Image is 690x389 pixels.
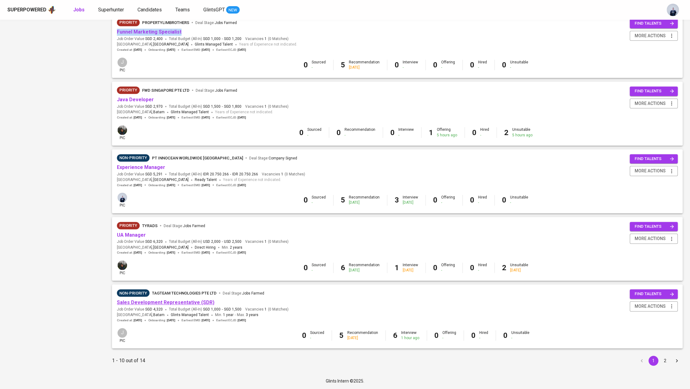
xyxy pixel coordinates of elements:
[117,155,150,161] span: Non-Priority
[117,318,142,323] span: Created at :
[630,301,678,311] button: more actions
[429,128,433,137] b: 1
[630,289,678,299] button: find talents
[312,268,326,273] div: -
[398,127,414,138] div: Interview
[237,313,258,317] span: Max.
[164,224,205,228] span: Deal Stage :
[142,20,189,25] span: PropertyLimBrothers
[117,42,189,48] span: [GEOGRAPHIC_DATA] ,
[478,65,487,70] div: -
[510,195,528,205] div: Unsuitable
[148,251,175,255] span: Onboarding :
[478,60,487,70] div: Hired
[153,177,189,183] span: [GEOGRAPHIC_DATA]
[142,223,158,228] span: Tyrads
[310,330,324,341] div: Sourced
[167,115,175,120] span: [DATE]
[470,61,474,69] b: 0
[215,88,237,93] span: Jobs Farmed
[470,196,474,204] b: 0
[203,104,221,109] span: SGD 1,500
[246,313,258,317] span: 3 years
[145,104,163,109] span: SGD 2,970
[512,127,532,138] div: Unsuitable
[504,128,509,137] b: 2
[341,263,345,272] b: 6
[48,5,56,14] img: app logo
[118,125,127,135] img: glenn@glints.com
[222,104,223,109] span: -
[98,6,125,14] a: Superhunter
[117,289,150,297] div: Sufficient Talents in Pipeline
[181,183,210,187] span: Earliest EMD :
[441,65,455,70] div: -
[434,331,439,340] b: 0
[117,177,189,183] span: [GEOGRAPHIC_DATA] ,
[237,115,246,120] span: [DATE]
[215,21,237,25] span: Jobs Farmed
[349,268,380,273] div: [DATE]
[242,291,264,295] span: Jobs Farmed
[196,88,237,93] span: Deal Stage :
[117,109,165,115] span: [GEOGRAPHIC_DATA] ,
[630,98,678,109] button: more actions
[181,251,210,255] span: Earliest EMD :
[134,115,142,120] span: [DATE]
[635,32,666,40] span: more actions
[117,29,181,35] a: Funnel Marketing Specialist
[134,183,142,187] span: [DATE]
[502,263,506,272] b: 2
[181,318,210,323] span: Earliest EMD :
[181,115,210,120] span: Earliest EMD :
[635,20,674,27] span: find talents
[117,154,150,162] div: Sufficient Talents in Pipeline
[117,87,140,93] span: Priority
[167,48,175,52] span: [DATE]
[117,251,142,255] span: Created at :
[630,154,678,164] button: find talents
[201,115,210,120] span: [DATE]
[312,65,326,70] div: -
[134,318,142,323] span: [DATE]
[222,245,242,250] span: Min.
[215,109,273,115] span: Years of Experience not indicated.
[98,7,124,13] span: Superhunter
[403,195,418,205] div: Interview
[134,48,142,52] span: [DATE]
[224,307,241,312] span: SGD 1,500
[403,200,418,205] div: [DATE]
[479,335,488,341] div: -
[630,166,678,176] button: more actions
[153,109,165,115] span: Batam
[117,223,140,229] span: Priority
[245,36,289,42] span: Vacancies ( 0 Matches )
[345,127,375,138] div: Recommendation
[341,196,345,204] b: 5
[510,65,528,70] div: -
[117,192,128,208] div: pic
[403,60,418,70] div: Interview
[7,6,46,14] div: Superpowered
[138,6,163,14] a: Candidates
[138,7,162,13] span: Candidates
[117,232,146,238] a: UA Manager
[472,128,477,137] b: 0
[299,128,304,137] b: 0
[635,167,666,175] span: more actions
[195,21,237,25] span: Deal Stage :
[237,48,246,52] span: [DATE]
[117,307,163,312] span: Job Order Value
[148,48,175,52] span: Onboarding :
[235,312,236,318] span: -
[304,263,308,272] b: 0
[307,133,321,138] div: -
[169,307,241,312] span: Total Budget (All-In)
[175,7,190,13] span: Teams
[635,223,674,230] span: find talents
[195,178,217,182] span: Ready Talent
[630,222,678,231] button: find talents
[403,263,418,273] div: Interview
[510,263,528,273] div: Unsuitable
[280,172,283,177] span: 1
